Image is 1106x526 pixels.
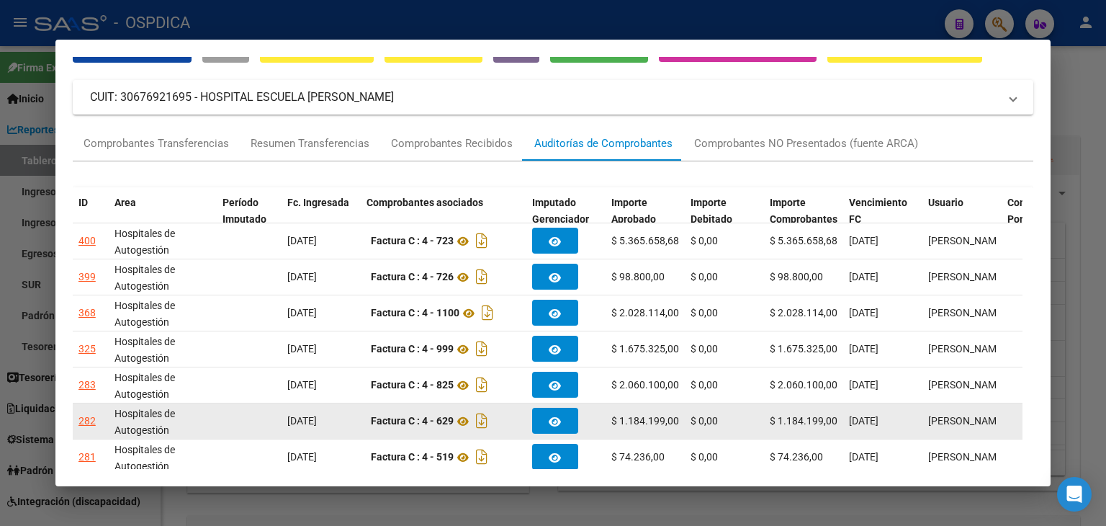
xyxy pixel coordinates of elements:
span: [DATE] [849,343,878,355]
span: Hospitales de Autogestión [114,264,175,292]
datatable-header-cell: Area [109,187,217,235]
span: Usuario [928,197,963,208]
span: Imputado Gerenciador [532,197,589,225]
span: $ 98.800,00 [611,271,665,282]
span: [PERSON_NAME] [928,343,1005,355]
datatable-header-cell: ID [73,187,109,235]
span: $ 0,00 [691,271,718,282]
span: $ 0,00 [691,343,718,355]
span: $ 5.365.658,68 [611,235,679,246]
span: [DATE] [849,379,878,391]
span: $ 0,00 [691,379,718,391]
div: 399 [78,269,96,285]
strong: Factura C : 4 - 723 [371,236,454,247]
div: Comprobantes NO Presentados (fuente ARCA) [694,135,918,152]
datatable-header-cell: Importe Debitado [685,187,764,235]
span: Hospitales de Autogestión [114,336,175,364]
span: $ 0,00 [691,415,718,427]
datatable-header-cell: Vencimiento FC [843,187,922,235]
span: $ 1.675.325,00 [611,343,679,355]
span: $ 5.365.658,68 [770,235,837,246]
span: Hospitales de Autogestión [114,444,175,472]
span: $ 2.060.100,00 [770,379,837,391]
i: Descargar documento [472,373,491,396]
span: Area [114,197,136,208]
strong: Factura C : 4 - 1100 [371,308,459,319]
span: [DATE] [287,271,317,282]
span: [PERSON_NAME] [928,307,1005,318]
i: Descargar documento [472,445,491,468]
div: 281 [78,449,96,465]
span: [DATE] [287,415,317,427]
mat-expansion-panel-header: CUIT: 30676921695 - HOSPITAL ESCUELA [PERSON_NAME] [73,80,1033,115]
span: Vencimiento FC [849,197,907,225]
span: Comprobantes asociados [367,197,483,208]
span: ID [78,197,88,208]
strong: Factura C : 4 - 629 [371,416,454,427]
datatable-header-cell: Comprobantes asociados [361,187,526,235]
datatable-header-cell: Usuario [922,187,1002,235]
div: 368 [78,305,96,321]
span: [DATE] [849,307,878,318]
datatable-header-cell: Fc. Ingresada [282,187,361,235]
span: [DATE] [287,343,317,355]
div: Auditorías de Comprobantes [534,135,673,152]
span: Hospitales de Autogestión [114,300,175,328]
strong: Factura C : 4 - 999 [371,344,454,355]
span: [DATE] [287,451,317,463]
i: Descargar documento [472,265,491,288]
span: [PERSON_NAME] [928,271,1005,282]
span: $ 2.060.100,00 [611,379,679,391]
span: [PERSON_NAME] [928,451,1005,463]
span: [PERSON_NAME] [928,235,1005,246]
span: $ 74.236,00 [611,451,665,463]
i: Descargar documento [472,409,491,432]
span: [DATE] [849,415,878,427]
span: $ 2.028.114,00 [611,307,679,318]
i: Descargar documento [472,337,491,360]
span: [DATE] [287,307,317,318]
span: [PERSON_NAME] [928,415,1005,427]
span: Hospitales de Autogestión [114,228,175,256]
datatable-header-cell: Importe Comprobantes [764,187,843,235]
div: Resumen Transferencias [251,135,369,152]
i: Descargar documento [472,229,491,252]
span: [PERSON_NAME] [928,379,1005,391]
div: Comprobantes Recibidos [391,135,513,152]
span: Fc. Ingresada [287,197,349,208]
strong: Factura C : 4 - 825 [371,380,454,391]
span: [DATE] [849,271,878,282]
span: $ 1.184.199,00 [611,415,679,427]
span: [DATE] [849,235,878,246]
span: $ 0,00 [691,307,718,318]
span: $ 0,00 [691,235,718,246]
span: Hospitales de Autogestión [114,408,175,436]
span: Importe Comprobantes [770,197,837,225]
span: $ 98.800,00 [770,271,823,282]
span: Importe Aprobado [611,197,656,225]
span: Período Imputado [222,197,266,225]
strong: Factura C : 4 - 726 [371,272,454,283]
span: Confirmado Por [1007,197,1061,225]
span: $ 1.184.199,00 [770,415,837,427]
div: Comprobantes Transferencias [84,135,229,152]
div: 283 [78,377,96,393]
div: 282 [78,413,96,429]
span: [DATE] [287,235,317,246]
datatable-header-cell: Período Imputado [217,187,282,235]
datatable-header-cell: Imputado Gerenciador [526,187,606,235]
span: $ 2.028.114,00 [770,307,837,318]
span: $ 74.236,00 [770,451,823,463]
span: [DATE] [849,451,878,463]
div: 325 [78,341,96,357]
strong: Factura C : 4 - 519 [371,452,454,463]
div: Open Intercom Messenger [1057,477,1092,512]
span: $ 1.675.325,00 [770,343,837,355]
span: [DATE] [287,379,317,391]
i: Descargar documento [478,301,497,324]
mat-panel-title: CUIT: 30676921695 - HOSPITAL ESCUELA [PERSON_NAME] [90,89,999,106]
datatable-header-cell: Importe Aprobado [606,187,685,235]
datatable-header-cell: Confirmado Por [1002,187,1081,235]
span: Hospitales de Autogestión [114,372,175,400]
div: 400 [78,233,96,249]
